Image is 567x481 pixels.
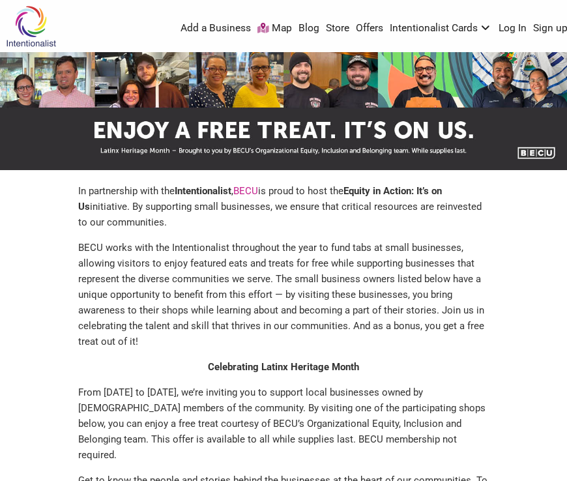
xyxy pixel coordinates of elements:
[298,22,319,36] a: Blog
[257,22,292,36] a: Map
[233,185,258,197] a: BECU
[326,22,349,36] a: Store
[181,22,251,36] a: Add a Business
[78,240,489,349] p: BECU works with the Intentionalist throughout the year to fund tabs at small businesses, allowing...
[356,22,383,36] a: Offers
[175,185,231,197] strong: Intentionalist
[78,385,489,463] p: From [DATE] to [DATE], we’re inviting you to support local businesses owned by [DEMOGRAPHIC_DATA]...
[390,22,493,36] a: Intentionalist Cards
[78,183,489,230] p: In partnership with the , is proud to host the initiative. By supporting small businesses, we ens...
[499,22,527,36] a: Log In
[208,361,359,373] strong: Celebrating Latinx Heritage Month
